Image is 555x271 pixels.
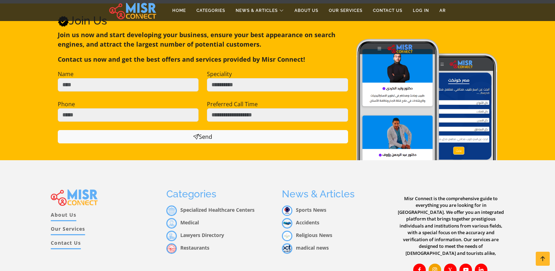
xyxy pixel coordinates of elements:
[167,4,191,17] a: Home
[282,243,292,254] img: madical news
[51,239,81,249] a: Contact Us
[166,231,177,241] img: محاماه و قانون
[58,30,348,49] p: Join us now and start developing your business, ensure your best appearance on search engines, an...
[166,218,177,229] img: أطباء
[191,4,230,17] a: Categories
[166,206,255,213] a: Specialized Healthcare Centers
[236,7,278,14] span: News & Articles
[166,219,199,226] a: Medical
[109,2,156,19] img: main.misr_connect
[58,55,348,64] p: Contact us now and get the best offers and services provided by Misr Connect!
[324,4,368,17] a: Our Services
[58,70,74,78] label: Name
[282,231,292,241] img: Religious News
[282,219,319,226] a: Accidents
[166,244,209,251] a: Restaurants
[408,4,434,17] a: Log in
[166,188,273,200] h3: Categories
[282,205,292,216] img: Sports News
[207,100,258,108] label: Preferred Call Time
[282,188,389,200] h3: News & Articles
[58,100,75,108] label: Phone
[397,195,505,257] p: Misr Connect is the comprehensive guide to everything you are looking for in [GEOGRAPHIC_DATA]. W...
[166,205,177,216] img: مراكز الرعاية الصحية المتخصصة
[289,4,324,17] a: About Us
[434,4,451,17] a: AR
[166,232,224,238] a: Lawyers Directory
[356,39,498,171] img: Join Misr Connect
[230,4,289,17] a: News & Articles
[51,211,76,221] a: About Us
[282,218,292,229] img: Accidents
[58,16,69,27] svg: Verified account
[58,130,348,143] button: Send
[282,244,329,251] a: madical news
[51,188,98,206] img: main.misr_connect
[282,232,332,238] a: Religious News
[207,70,232,78] label: Speciality
[166,243,177,254] img: مطاعم
[51,225,85,235] a: Our Services
[368,4,408,17] a: Contact Us
[282,206,326,213] a: Sports News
